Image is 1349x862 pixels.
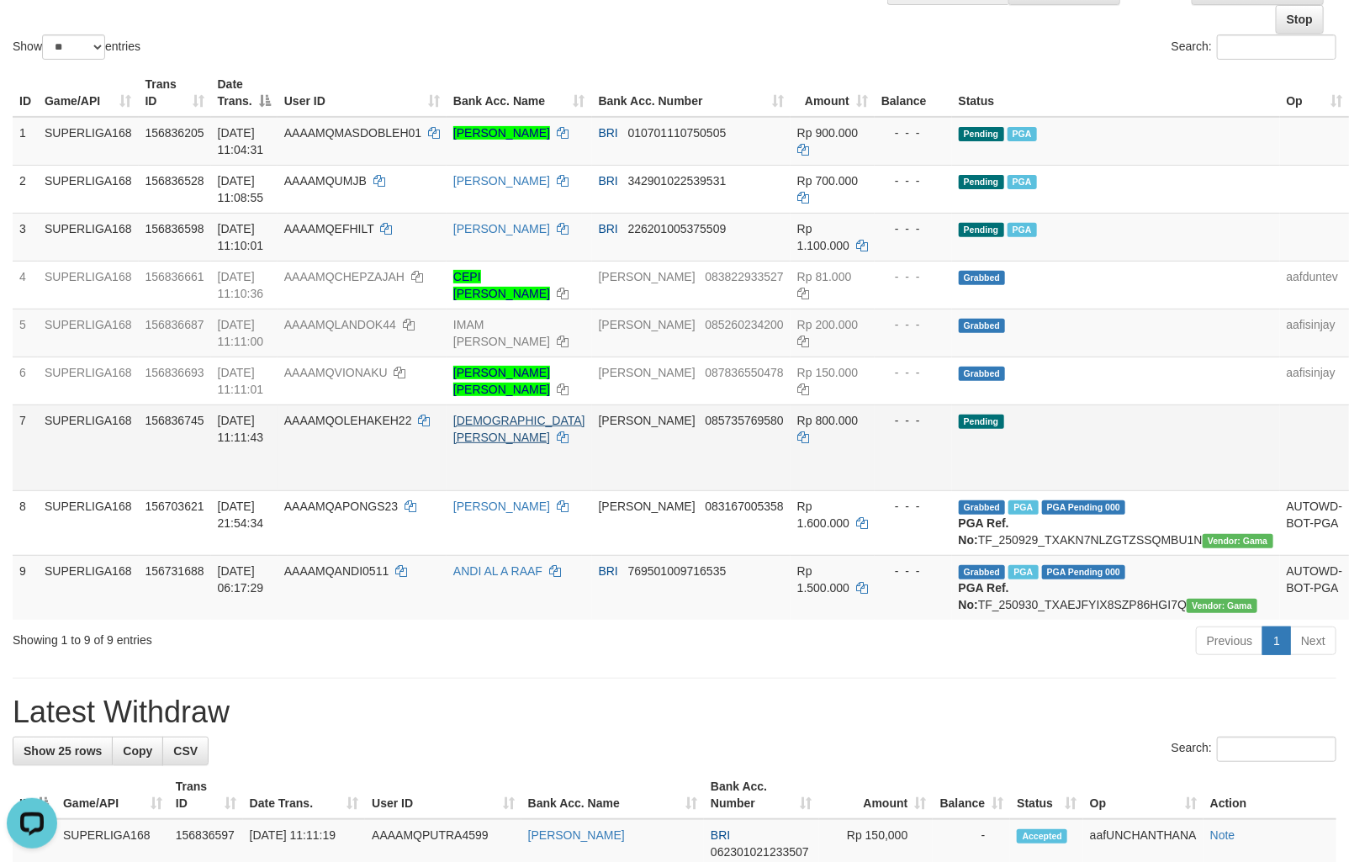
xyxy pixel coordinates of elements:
[38,490,139,555] td: SUPERLIGA168
[1196,627,1263,655] a: Previous
[365,771,521,819] th: User ID: activate to sort column ascending
[139,69,211,117] th: Trans ID: activate to sort column ascending
[592,69,791,117] th: Bank Acc. Number: activate to sort column ascending
[1204,771,1336,819] th: Action
[1083,771,1204,819] th: Op: activate to sort column ascending
[38,69,139,117] th: Game/API: activate to sort column ascending
[123,744,152,758] span: Copy
[38,309,139,357] td: SUPERLIGA168
[218,366,264,396] span: [DATE] 11:11:01
[881,316,945,333] div: - - -
[797,414,858,427] span: Rp 800.000
[881,172,945,189] div: - - -
[959,271,1006,285] span: Grabbed
[881,498,945,515] div: - - -
[1210,828,1235,842] a: Note
[959,319,1006,333] span: Grabbed
[528,828,625,842] a: [PERSON_NAME]
[38,165,139,213] td: SUPERLIGA168
[145,500,204,513] span: 156703621
[24,744,102,758] span: Show 25 rows
[218,318,264,348] span: [DATE] 11:11:00
[145,366,204,379] span: 156836693
[453,414,585,444] a: [DEMOGRAPHIC_DATA][PERSON_NAME]
[797,126,858,140] span: Rp 900.000
[13,213,38,261] td: 3
[1008,127,1037,141] span: Marked by aafheankoy
[284,500,398,513] span: AAAAMQAPONGS23
[1008,175,1037,189] span: Marked by aafheankoy
[145,318,204,331] span: 156836687
[959,175,1004,189] span: Pending
[112,737,163,765] a: Copy
[599,500,696,513] span: [PERSON_NAME]
[145,564,204,578] span: 156731688
[173,744,198,758] span: CSV
[959,415,1004,429] span: Pending
[42,34,105,60] select: Showentries
[881,268,945,285] div: - - -
[218,500,264,530] span: [DATE] 21:54:34
[599,270,696,283] span: [PERSON_NAME]
[628,222,727,235] span: Copy 226201005375509 to clipboard
[881,364,945,381] div: - - -
[959,127,1004,141] span: Pending
[13,34,140,60] label: Show entries
[1008,565,1038,579] span: Marked by aafromsomean
[819,771,934,819] th: Amount: activate to sort column ascending
[797,564,849,595] span: Rp 1.500.000
[1042,565,1126,579] span: PGA Pending
[145,270,204,283] span: 156836661
[453,500,550,513] a: [PERSON_NAME]
[13,261,38,309] td: 4
[13,405,38,490] td: 7
[1217,34,1336,60] input: Search:
[38,261,139,309] td: SUPERLIGA168
[284,366,388,379] span: AAAAMQVIONAKU
[797,174,858,188] span: Rp 700.000
[1172,737,1336,762] label: Search:
[959,516,1009,547] b: PGA Ref. No:
[218,126,264,156] span: [DATE] 11:04:31
[952,69,1280,117] th: Status
[453,564,542,578] a: ANDI AL A RAAF
[521,771,704,819] th: Bank Acc. Name: activate to sort column ascending
[453,174,550,188] a: [PERSON_NAME]
[959,500,1006,515] span: Grabbed
[284,270,405,283] span: AAAAMQCHEPZAJAH
[797,222,849,252] span: Rp 1.100.000
[38,117,139,166] td: SUPERLIGA168
[705,270,783,283] span: Copy 083822933527 to clipboard
[705,414,783,427] span: Copy 085735769580 to clipboard
[952,490,1280,555] td: TF_250929_TXAKN7NLZGTZSSQMBU1N
[56,771,169,819] th: Game/API: activate to sort column ascending
[38,405,139,490] td: SUPERLIGA168
[284,414,412,427] span: AAAAMQOLEHAKEH22
[599,126,618,140] span: BRI
[453,366,550,396] a: [PERSON_NAME] [PERSON_NAME]
[145,126,204,140] span: 156836205
[797,500,849,530] span: Rp 1.600.000
[38,555,139,620] td: SUPERLIGA168
[145,414,204,427] span: 156836745
[218,414,264,444] span: [DATE] 11:11:43
[447,69,592,117] th: Bank Acc. Name: activate to sort column ascending
[628,126,727,140] span: Copy 010701110750505 to clipboard
[453,126,550,140] a: [PERSON_NAME]
[218,222,264,252] span: [DATE] 11:10:01
[959,367,1006,381] span: Grabbed
[881,220,945,237] div: - - -
[959,223,1004,237] span: Pending
[145,222,204,235] span: 156836598
[1290,627,1336,655] a: Next
[13,490,38,555] td: 8
[599,414,696,427] span: [PERSON_NAME]
[711,845,809,859] span: Copy 062301021233507 to clipboard
[38,213,139,261] td: SUPERLIGA168
[599,174,618,188] span: BRI
[218,564,264,595] span: [DATE] 06:17:29
[453,270,550,300] a: CEPI [PERSON_NAME]
[453,222,550,235] a: [PERSON_NAME]
[1042,500,1126,515] span: PGA Pending
[704,771,819,819] th: Bank Acc. Number: activate to sort column ascending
